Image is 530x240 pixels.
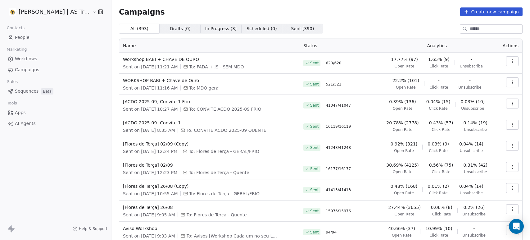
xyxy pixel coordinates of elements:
span: Sent on [DATE] 11:21 AM [123,64,178,70]
span: 1.65% (9) [428,56,450,62]
th: Name [119,39,300,53]
span: 41047 / 41047 [326,103,351,108]
span: 17.77% (97) [391,56,418,62]
span: To: Avisos [Workshop Cada um no seu Lugar] INSCRITAS [187,233,280,239]
span: Unsubscribe [464,127,487,132]
span: Sent on [DATE] 10:27 AM [123,106,178,112]
span: Unsubscribe [464,169,487,174]
span: 16119 / 16119 [326,124,351,129]
span: 620 / 620 [326,61,341,66]
th: Status [300,39,377,53]
span: Marketing [4,45,29,54]
span: Unsubscribe [460,64,483,69]
span: 40.66% (37) [388,225,415,232]
span: 0.04% (14) [459,141,483,147]
span: In Progress ( 3 ) [205,25,237,32]
span: Tools [4,99,20,108]
button: Create new campaign [460,7,523,16]
span: Campaigns [119,7,165,16]
span: 0.48% (168) [391,183,418,189]
a: Apps [5,108,106,118]
span: Sent on [DATE] 11:16 AM [123,85,178,91]
span: People [15,34,29,41]
span: Unsubscribe [458,85,481,90]
span: Click Rate [429,85,448,90]
span: - [469,77,471,84]
span: Workflows [15,56,37,62]
span: Workshop BABI + CHAVE DE OURO [123,56,296,62]
span: Beta [41,88,53,95]
span: 521 / 521 [326,82,341,87]
span: Sent [310,61,319,66]
span: [Flores de Terça] 26/08 (Copy) [123,183,296,189]
span: Open Rate [396,85,416,90]
a: Workflows [5,54,106,64]
span: 41413 / 41413 [326,187,351,192]
a: Help & Support [73,226,107,231]
span: Click Rate [429,191,448,196]
span: To: CONVITE ACDO 2025-09 QUENTE [187,127,266,133]
th: Analytics [377,39,496,53]
span: 0.14% (19) [463,120,487,126]
span: Open Rate [392,233,412,238]
span: 0.56% (75) [429,162,453,168]
span: Sent [310,187,319,192]
span: [Flores de Terça] 02/09 (Copy) [123,141,296,147]
a: SequencesBeta [5,86,106,96]
span: Open Rate [393,169,413,174]
span: - [438,77,440,84]
span: To: Flores de Terça - GERAL/FRIO [189,148,259,155]
div: Open Intercom Messenger [509,219,524,234]
span: Sent [310,82,319,87]
span: Drafts ( 0 ) [170,25,191,32]
span: Sales [4,77,20,86]
span: 22.2% (101) [392,77,419,84]
span: Click Rate [432,212,451,217]
a: Campaigns [5,65,106,75]
span: 0.31% (42) [463,162,487,168]
span: 0.03% (9) [428,141,449,147]
span: 15976 / 15976 [326,209,351,214]
span: Sent on [DATE] 8:35 AM [123,127,175,133]
span: To: MDO geral [189,85,220,91]
span: 0.04% (14) [459,183,483,189]
span: 0.39% (136) [389,99,416,105]
span: 27.44% (3655) [388,204,420,210]
span: Sent [310,166,319,171]
span: 0.43% (57) [429,120,453,126]
span: WORKSHOP BABI + Chave de Ouro [123,77,296,84]
span: Sent ( 390 ) [291,25,314,32]
span: To: Flores de Terça - Quente [187,212,247,218]
span: Sent [310,103,319,108]
span: Open Rate [394,148,414,153]
span: 94 / 94 [326,230,337,235]
span: Click Rate [432,169,450,174]
span: AI Agents [15,120,36,127]
span: 30.69% (4125) [386,162,419,168]
span: Unsubscribe [461,106,484,111]
span: 0.06% (8) [431,204,452,210]
span: To: CONVITE ACDO 2025-09 FRIO [189,106,261,112]
span: 0.03% (10) [460,99,485,105]
span: To: FADA + JS - SEM MDO [189,64,244,70]
span: Open Rate [395,64,414,69]
span: [PERSON_NAME] | AS Treinamentos [19,8,91,16]
span: [ACDO 2025-09] Convite 1 [123,120,296,126]
span: Open Rate [394,191,414,196]
span: Unsubscribe [463,212,486,217]
th: Actions [496,39,522,53]
span: Sent on [DATE] 10:55 AM [123,191,178,197]
span: Unsubscribe [460,191,483,196]
span: Aviso Workshop [123,225,296,232]
a: People [5,32,106,43]
span: Click Rate [429,233,448,238]
span: - [473,225,475,232]
span: 41248 / 41248 [326,145,351,150]
span: To: Flores de Terça - Quente [189,169,249,176]
span: Sent on [DATE] 9:05 AM [123,212,175,218]
span: Click Rate [429,106,448,111]
span: Open Rate [393,127,413,132]
button: [PERSON_NAME] | AS Treinamentos [7,7,88,17]
span: Open Rate [393,106,413,111]
span: Click Rate [429,148,448,153]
